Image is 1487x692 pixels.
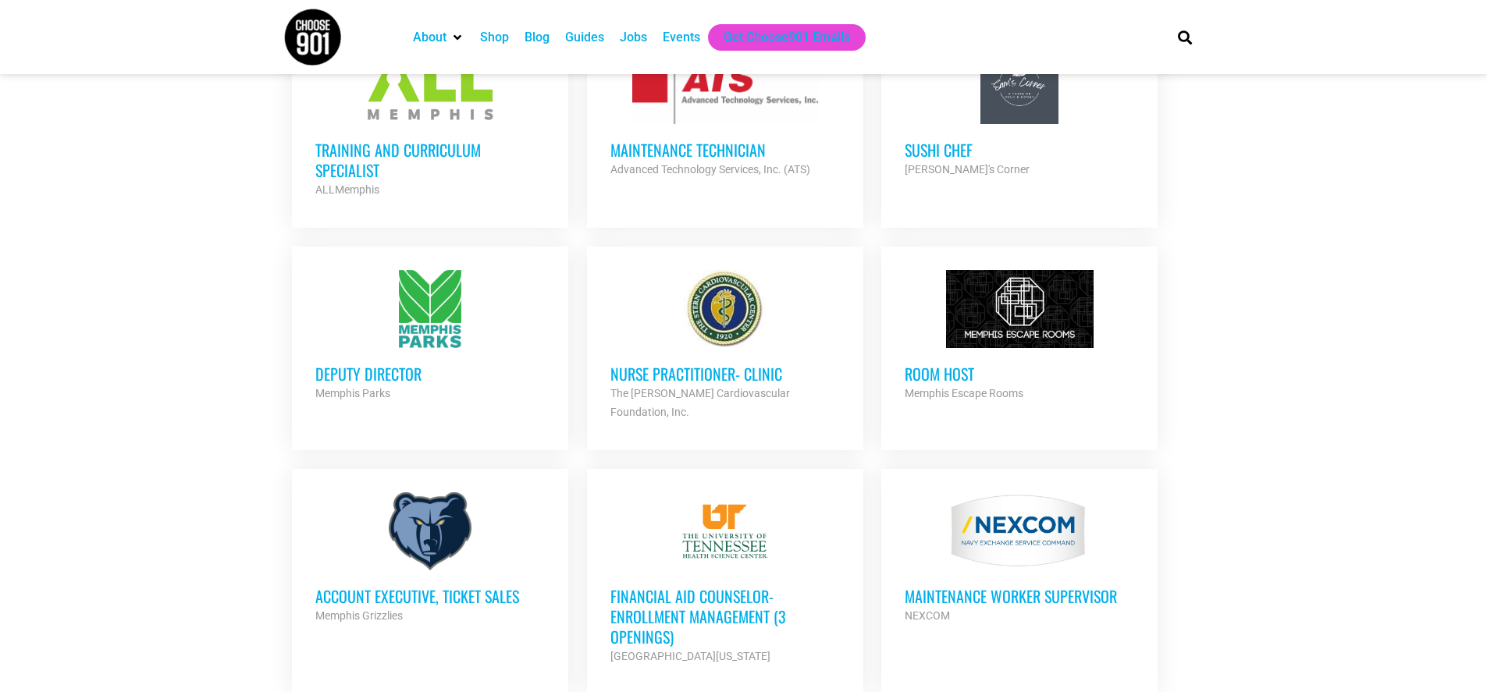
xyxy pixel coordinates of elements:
nav: Main nav [405,24,1151,51]
div: About [405,24,472,51]
a: Maintenance Technician Advanced Technology Services, Inc. (ATS) [587,23,863,202]
h3: Maintenance Technician [610,140,840,160]
strong: ALLMemphis [315,183,379,196]
a: MAINTENANCE WORKER SUPERVISOR NEXCOM [881,469,1158,648]
a: Jobs [620,28,647,47]
h3: Nurse Practitioner- Clinic [610,364,840,384]
h3: Account Executive, Ticket Sales [315,586,545,606]
a: Deputy Director Memphis Parks [292,247,568,426]
a: Account Executive, Ticket Sales Memphis Grizzlies [292,469,568,648]
strong: NEXCOM [905,609,950,622]
strong: [PERSON_NAME]'s Corner [905,163,1030,176]
h3: Financial Aid Counselor-Enrollment Management (3 Openings) [610,586,840,647]
a: Financial Aid Counselor-Enrollment Management (3 Openings) [GEOGRAPHIC_DATA][US_STATE] [587,469,863,689]
strong: Memphis Parks [315,387,390,399]
strong: [GEOGRAPHIC_DATA][US_STATE] [610,650,770,662]
a: Shop [480,28,509,47]
a: Room Host Memphis Escape Rooms [881,247,1158,426]
a: Blog [525,28,550,47]
a: Training and Curriculum Specialist ALLMemphis [292,23,568,222]
h3: Room Host [905,364,1134,384]
a: Get Choose901 Emails [724,28,850,47]
a: Events [663,28,700,47]
strong: Memphis Grizzlies [315,609,403,622]
strong: Memphis Escape Rooms [905,387,1023,399]
h3: Sushi Chef [905,140,1134,160]
h3: Deputy Director [315,364,545,384]
a: Sushi Chef [PERSON_NAME]'s Corner [881,23,1158,202]
h3: MAINTENANCE WORKER SUPERVISOR [905,586,1134,606]
h3: Training and Curriculum Specialist [315,140,545,180]
strong: Advanced Technology Services, Inc. (ATS) [610,163,810,176]
a: About [413,28,446,47]
strong: The [PERSON_NAME] Cardiovascular Foundation, Inc. [610,387,790,418]
a: Nurse Practitioner- Clinic The [PERSON_NAME] Cardiovascular Foundation, Inc. [587,247,863,445]
div: Search [1172,24,1197,50]
a: Guides [565,28,604,47]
